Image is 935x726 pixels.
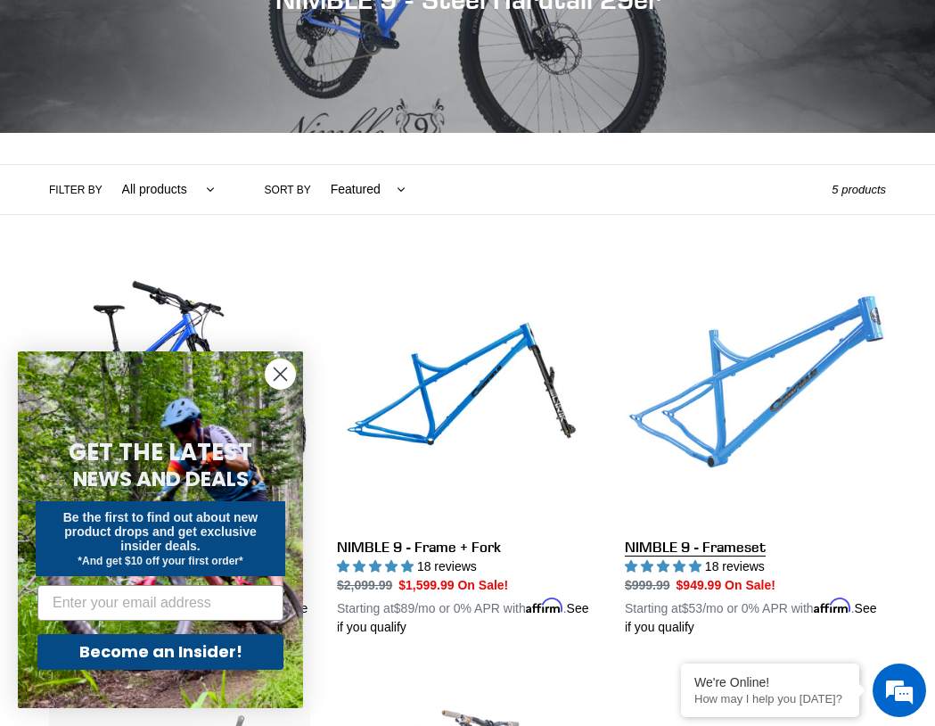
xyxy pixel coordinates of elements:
button: Close dialog [265,359,296,390]
img: d_696896380_company_1647369064580_696896380 [57,89,102,134]
span: *And get $10 off your first order* [78,555,242,567]
div: Navigation go back [20,98,46,125]
button: Become an Insider! [37,634,283,670]
span: 5 products [832,183,886,196]
label: Filter by [49,182,103,198]
p: How may I help you today? [694,692,846,705]
label: Sort by [265,182,311,198]
span: GET THE LATEST [69,436,252,468]
span: Be the first to find out about new product drops and get exclusive insider deals. [63,510,258,553]
textarea: Type your message and hit 'Enter' [9,487,340,549]
span: NEWS AND DEALS [73,465,249,493]
div: Minimize live chat window [292,9,335,52]
input: Enter your email address [37,585,283,621]
div: We're Online! [694,675,846,689]
div: Chat with us now [119,100,326,123]
span: We're online! [103,225,246,405]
